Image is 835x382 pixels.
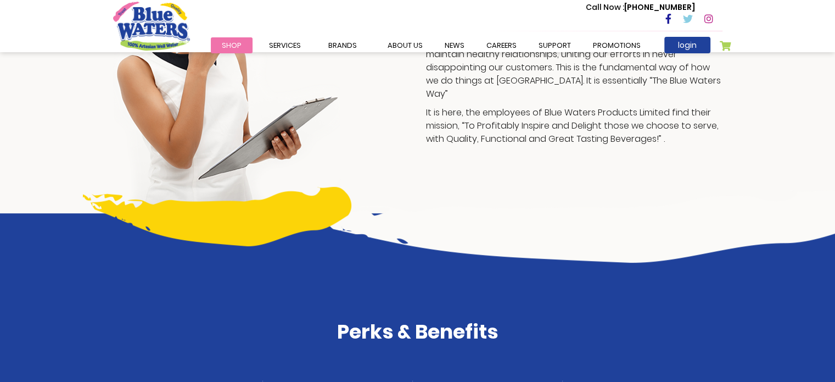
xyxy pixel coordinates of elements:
[586,2,695,13] p: [PHONE_NUMBER]
[251,190,835,263] img: career-intro-art.png
[528,37,582,53] a: support
[222,40,242,51] span: Shop
[582,37,652,53] a: Promotions
[113,320,722,344] h4: Perks & Benefits
[377,37,434,53] a: about us
[426,35,722,101] p: Blue Waters management and employees work daily to create and maintain healthy relationships, uni...
[586,2,624,13] span: Call Now :
[434,37,475,53] a: News
[113,2,190,50] a: store logo
[426,106,722,146] p: It is here, the employees of Blue Waters Products Limited find their mission, “To Profitably Insp...
[83,187,351,246] img: career-yellow-bar.png
[328,40,357,51] span: Brands
[475,37,528,53] a: careers
[664,37,710,53] a: login
[269,40,301,51] span: Services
